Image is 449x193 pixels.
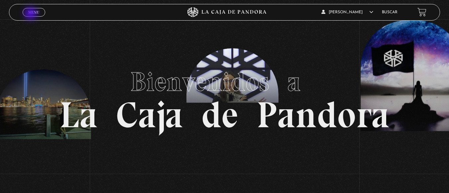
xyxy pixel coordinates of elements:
a: Buscar [382,10,397,14]
span: Cerrar [26,16,42,20]
a: View your shopping cart [417,8,426,17]
span: Menu [28,10,39,14]
span: [PERSON_NAME] [321,10,373,14]
span: Bienvenidos a [130,66,319,98]
h1: La Caja de Pandora [59,60,390,133]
